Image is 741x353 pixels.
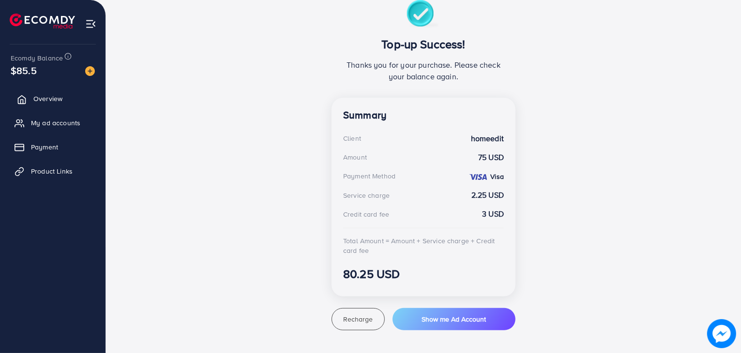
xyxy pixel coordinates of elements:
[343,236,504,256] div: Total Amount = Amount + Service charge + Credit card fee
[343,133,361,143] div: Client
[343,191,390,200] div: Service charge
[10,14,75,29] img: logo
[7,162,98,181] a: Product Links
[11,63,37,77] span: $85.5
[33,94,62,103] span: Overview
[31,118,80,128] span: My ad accounts
[7,89,98,108] a: Overview
[393,308,515,330] button: Show me Ad Account
[31,166,73,176] span: Product Links
[471,190,504,201] strong: 2.25 USD
[31,142,58,152] span: Payment
[343,37,504,51] h3: Top-up Success!
[343,59,504,82] p: Thanks you for your purchase. Please check your balance again.
[343,209,389,219] div: Credit card fee
[422,314,486,324] span: Show me Ad Account
[343,109,504,121] h4: Summary
[471,133,504,144] strong: homeedit
[85,18,96,29] img: menu
[343,152,367,162] div: Amount
[85,66,95,76] img: image
[332,308,385,330] button: Recharge
[478,152,504,163] strong: 75 USD
[490,172,504,181] strong: Visa
[11,53,63,63] span: Ecomdy Balance
[343,267,504,281] h3: 80.25 USD
[7,113,98,132] a: My ad accounts
[469,173,488,181] img: credit
[707,319,736,348] img: image
[343,314,373,324] span: Recharge
[7,137,98,157] a: Payment
[343,171,395,181] div: Payment Method
[482,208,504,220] strong: 3 USD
